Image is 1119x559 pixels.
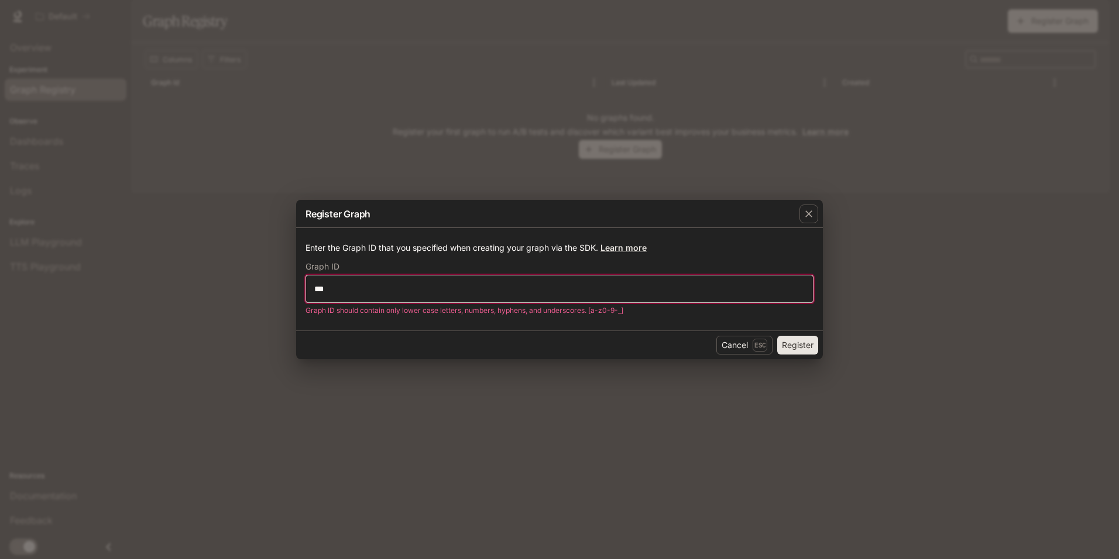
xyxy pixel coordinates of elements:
button: Register [777,336,818,355]
p: Graph ID [306,263,339,271]
p: Enter the Graph ID that you specified when creating your graph via the SDK. [306,242,813,254]
p: Graph ID should contain only lower case letters, numbers, hyphens, and underscores. [a-z0-9-_] [306,305,805,316]
a: Learn more [600,243,647,253]
p: Esc [753,339,767,352]
button: CancelEsc [716,336,773,355]
p: Register Graph [306,207,370,221]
